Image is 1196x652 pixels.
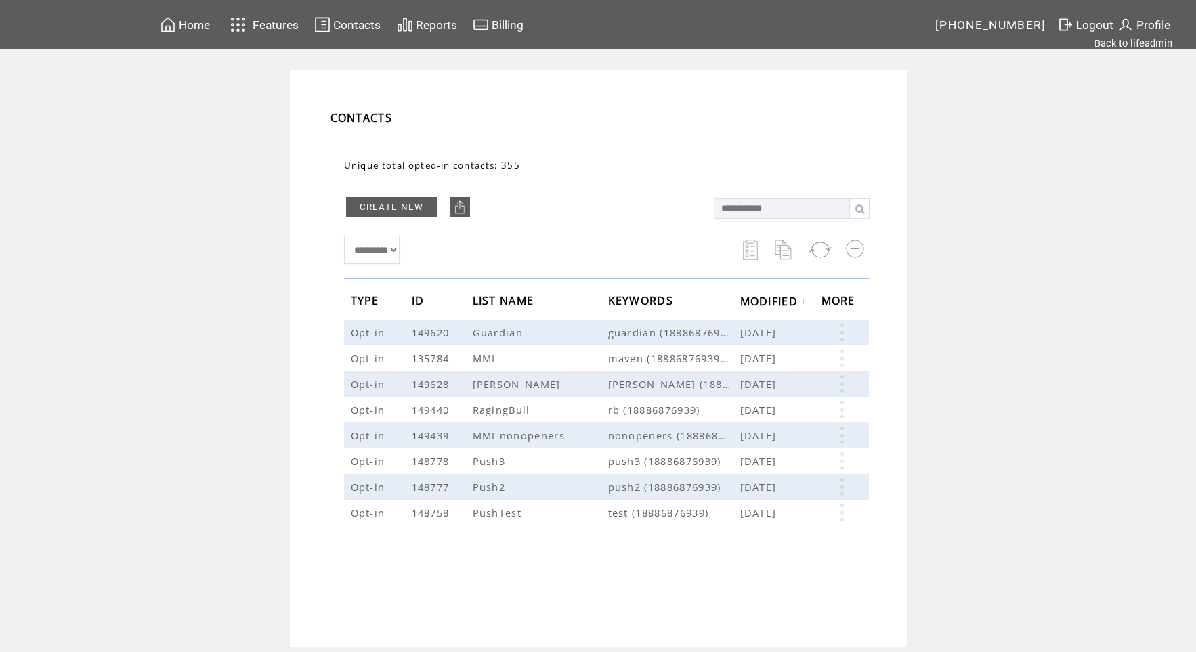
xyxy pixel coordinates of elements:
[253,18,299,32] span: Features
[351,480,389,494] span: Opt-in
[312,14,383,35] a: Contacts
[740,506,780,519] span: [DATE]
[473,480,509,494] span: Push2
[395,14,459,35] a: Reports
[412,403,453,416] span: 149440
[1094,37,1172,49] a: Back to lifeadmin
[351,403,389,416] span: Opt-in
[740,403,780,416] span: [DATE]
[412,326,453,339] span: 149620
[397,16,413,33] img: chart.svg
[412,351,453,365] span: 135784
[412,297,428,305] a: ID
[351,454,389,468] span: Opt-in
[453,200,467,214] img: upload.png
[1057,16,1073,33] img: exit.svg
[179,18,210,32] span: Home
[351,429,389,442] span: Opt-in
[351,351,389,365] span: Opt-in
[412,290,428,315] span: ID
[1055,14,1115,35] a: Logout
[473,506,526,519] span: PushTest
[608,403,740,416] span: rb (18886876939)
[1115,14,1172,35] a: Profile
[740,290,802,316] span: MODIFIED
[314,16,330,33] img: contacts.svg
[473,454,509,468] span: Push3
[351,506,389,519] span: Opt-in
[1117,16,1134,33] img: profile.svg
[333,18,381,32] span: Contacts
[473,403,534,416] span: RagingBull
[1136,18,1170,32] span: Profile
[344,159,521,171] span: Unique total opted-in contacts: 355
[473,297,538,305] a: LIST NAME
[740,377,780,391] span: [DATE]
[608,377,740,391] span: meza (18886876939)
[740,480,780,494] span: [DATE]
[224,12,301,38] a: Features
[492,18,524,32] span: Billing
[412,506,453,519] span: 148758
[351,297,383,305] a: TYPE
[608,326,740,339] span: guardian (18886876939)
[740,429,780,442] span: [DATE]
[473,290,538,315] span: LIST NAME
[471,14,526,35] a: Billing
[351,326,389,339] span: Opt-in
[351,377,389,391] span: Opt-in
[608,351,740,365] span: maven (18886876939),maven (TollFree)
[160,16,176,33] img: home.svg
[608,506,740,519] span: test (18886876939)
[351,290,383,315] span: TYPE
[412,377,453,391] span: 149628
[740,454,780,468] span: [DATE]
[473,16,489,33] img: creidtcard.svg
[740,326,780,339] span: [DATE]
[412,429,453,442] span: 149439
[330,110,393,125] span: CONTACTS
[473,429,569,442] span: MMI-nonopeners
[226,14,250,36] img: features.svg
[740,351,780,365] span: [DATE]
[416,18,457,32] span: Reports
[158,14,212,35] a: Home
[412,454,453,468] span: 148778
[412,480,453,494] span: 148777
[935,18,1046,32] span: [PHONE_NUMBER]
[821,290,859,315] span: MORE
[608,454,740,468] span: push3 (18886876939)
[608,297,677,305] a: KEYWORDS
[608,290,677,315] span: KEYWORDS
[473,351,499,365] span: MMI
[608,429,740,442] span: nonopeners (18886876939)
[473,377,564,391] span: [PERSON_NAME]
[608,480,740,494] span: push2 (18886876939)
[740,297,807,305] a: MODIFIED↓
[346,197,437,217] a: CREATE NEW
[473,326,527,339] span: Guardian
[1076,18,1113,32] span: Logout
